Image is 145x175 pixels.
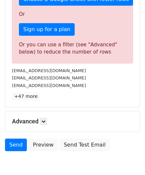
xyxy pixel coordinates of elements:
[19,41,126,56] div: Or you can use a filter (see "Advanced" below) to reduce the number of rows
[5,139,27,151] a: Send
[29,139,58,151] a: Preview
[12,92,40,101] a: +47 more
[12,83,86,88] small: [EMAIL_ADDRESS][DOMAIN_NAME]
[19,11,126,18] p: Or
[12,75,86,80] small: [EMAIL_ADDRESS][DOMAIN_NAME]
[112,143,145,175] iframe: Chat Widget
[12,118,133,125] h5: Advanced
[19,23,75,36] a: Sign up for a plan
[59,139,110,151] a: Send Test Email
[12,68,86,73] small: [EMAIL_ADDRESS][DOMAIN_NAME]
